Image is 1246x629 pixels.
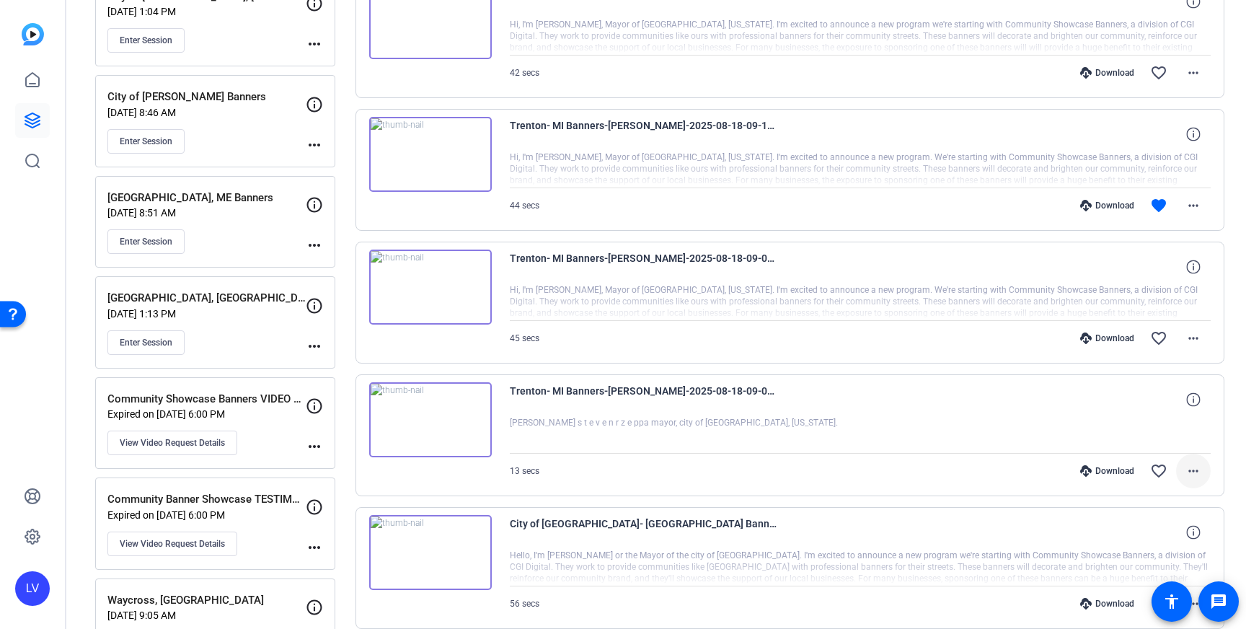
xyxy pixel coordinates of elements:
[107,6,306,17] p: [DATE] 1:04 PM
[1073,200,1141,211] div: Download
[120,337,172,348] span: Enter Session
[107,207,306,219] p: [DATE] 8:51 AM
[369,382,492,457] img: thumb-nail
[107,391,306,408] p: Community Showcase Banners VIDEO PRESS RELEASE
[369,250,492,325] img: thumb-nail
[306,136,323,154] mat-icon: more_horiz
[15,571,50,606] div: LV
[1073,598,1141,610] div: Download
[1150,462,1167,480] mat-icon: favorite_border
[1163,593,1180,610] mat-icon: accessibility
[369,117,492,192] img: thumb-nail
[1150,197,1167,214] mat-icon: favorite
[120,35,172,46] span: Enter Session
[510,599,539,609] span: 56 secs
[107,491,306,508] p: Community Banner Showcase TESTIMONIALS
[510,68,539,78] span: 42 secs
[369,515,492,590] img: thumb-nail
[120,538,225,550] span: View Video Request Details
[1150,64,1167,82] mat-icon: favorite_border
[306,35,323,53] mat-icon: more_horiz
[1185,462,1202,480] mat-icon: more_horiz
[510,201,539,211] span: 44 secs
[1150,330,1167,347] mat-icon: favorite_border
[1073,333,1141,344] div: Download
[306,338,323,355] mat-icon: more_horiz
[107,509,306,521] p: Expired on [DATE] 6:00 PM
[107,89,306,105] p: City of [PERSON_NAME] Banners
[510,117,777,151] span: Trenton- MI Banners-[PERSON_NAME]-2025-08-18-09-10-14-247-1
[1185,197,1202,214] mat-icon: more_horiz
[1210,593,1227,610] mat-icon: message
[107,330,185,355] button: Enter Session
[306,237,323,254] mat-icon: more_horiz
[107,308,306,320] p: [DATE] 1:13 PM
[1073,465,1141,477] div: Download
[510,515,777,550] span: City of [GEOGRAPHIC_DATA]- [GEOGRAPHIC_DATA] Banners-[GEOGRAPHIC_DATA][PERSON_NAME]-2025-08-07-14...
[107,190,306,206] p: [GEOGRAPHIC_DATA], ME Banners
[1185,330,1202,347] mat-icon: more_horiz
[510,333,539,343] span: 45 secs
[1073,67,1141,79] div: Download
[510,466,539,476] span: 13 secs
[107,229,185,254] button: Enter Session
[107,532,237,556] button: View Video Request Details
[1185,64,1202,82] mat-icon: more_horiz
[1150,595,1167,612] mat-icon: favorite
[120,236,172,247] span: Enter Session
[107,592,306,609] p: Waycross, [GEOGRAPHIC_DATA]
[107,28,185,53] button: Enter Session
[306,539,323,556] mat-icon: more_horiz
[107,290,306,307] p: [GEOGRAPHIC_DATA], [GEOGRAPHIC_DATA] Banners
[22,23,44,45] img: blue-gradient.svg
[510,250,777,284] span: Trenton- MI Banners-[PERSON_NAME]-2025-08-18-09-08-12-698-1
[107,610,306,621] p: [DATE] 9:05 AM
[510,382,777,417] span: Trenton- MI Banners-[PERSON_NAME]-2025-08-18-09-06-22-651-1
[120,136,172,147] span: Enter Session
[107,107,306,118] p: [DATE] 8:46 AM
[107,431,237,455] button: View Video Request Details
[107,129,185,154] button: Enter Session
[120,437,225,449] span: View Video Request Details
[306,438,323,455] mat-icon: more_horiz
[107,408,306,420] p: Expired on [DATE] 6:00 PM
[1185,595,1202,612] mat-icon: more_horiz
